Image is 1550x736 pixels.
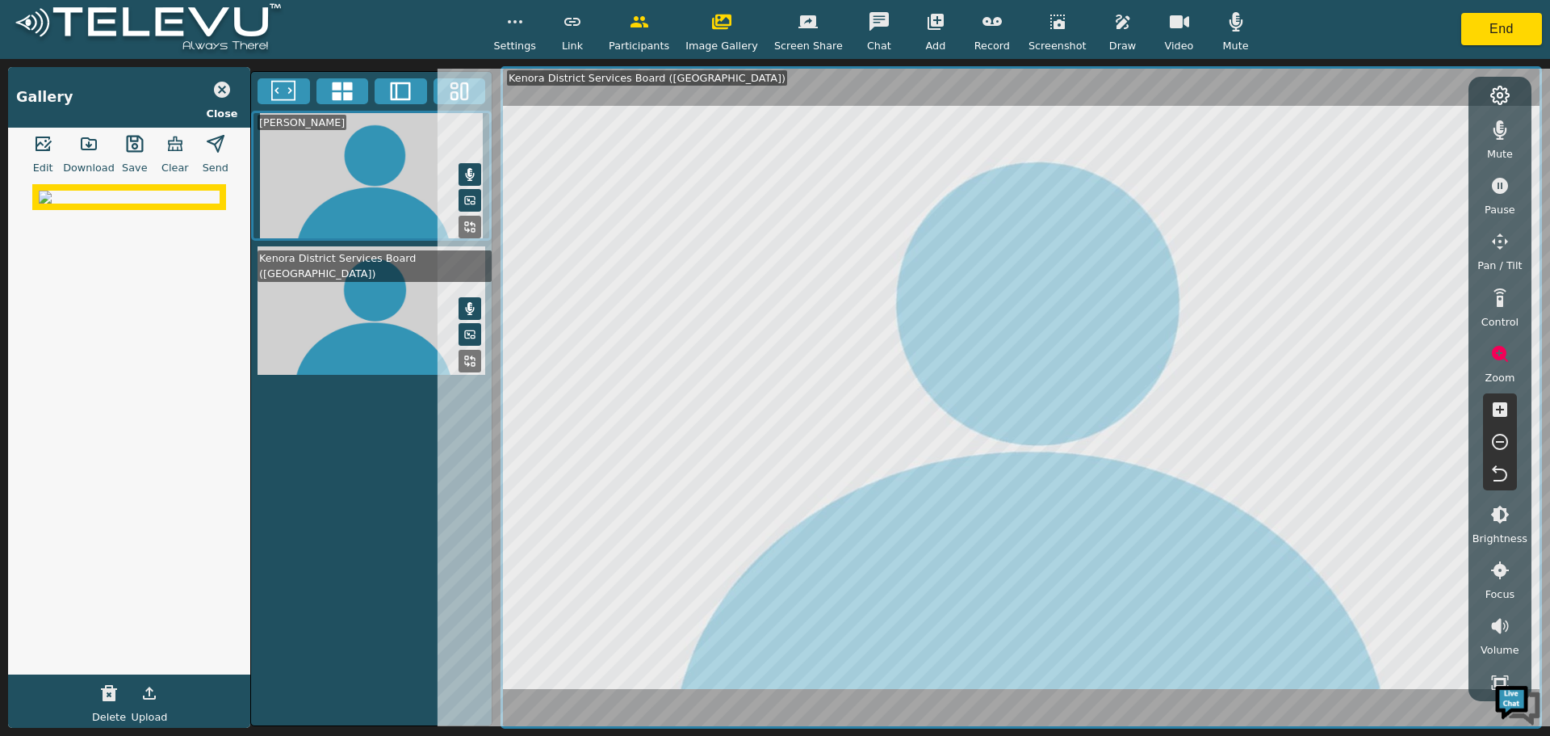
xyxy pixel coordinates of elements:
[122,160,147,175] span: Save
[258,115,346,130] div: [PERSON_NAME]
[375,78,427,104] button: Two Window Medium
[84,85,271,106] div: Chat with us now
[1222,38,1248,53] span: Mute
[867,38,891,53] span: Chat
[562,38,583,53] span: Link
[1481,642,1519,658] span: Volume
[8,441,308,498] textarea: Type your message and hit 'Enter'
[1472,531,1527,546] span: Brightness
[258,78,310,104] button: Fullscreen
[974,38,1010,53] span: Record
[1485,202,1515,217] span: Pause
[459,350,481,372] button: Replace Feed
[1487,146,1513,162] span: Mute
[1109,38,1136,53] span: Draw
[63,160,115,175] span: Download
[459,163,481,186] button: Mute
[132,709,168,725] span: Upload
[39,191,220,204] img: 4502d5c5-705e-48ca-ac12-a1f27c664f19
[207,106,238,121] span: Close
[609,38,669,53] span: Participants
[774,38,843,53] span: Screen Share
[493,38,536,53] span: Settings
[1481,314,1519,330] span: Control
[1493,679,1542,728] img: Chat Widget
[459,216,481,238] button: Replace Feed
[1461,13,1542,45] button: End
[94,204,223,367] span: We're online!
[434,78,486,104] button: Three Window Medium
[1485,370,1514,385] span: Zoom
[926,38,946,53] span: Add
[685,38,758,53] span: Image Gallery
[459,323,481,346] button: Picture in Picture
[265,8,304,47] div: Minimize live chat window
[27,75,68,116] img: d_736959983_company_1615157101543_736959983
[1485,587,1515,602] span: Focus
[1165,38,1194,53] span: Video
[1028,38,1087,53] span: Screenshot
[92,709,126,725] span: Delete
[203,160,228,175] span: Send
[161,160,188,175] span: Clear
[1477,258,1522,273] span: Pan / Tilt
[316,78,369,104] button: 4x4
[33,160,53,175] span: Edit
[459,297,481,320] button: Mute
[258,250,492,281] div: Kenora District Services Board ([GEOGRAPHIC_DATA])
[459,189,481,212] button: Picture in Picture
[507,70,787,86] div: Kenora District Services Board ([GEOGRAPHIC_DATA])
[16,86,73,107] div: Gallery
[129,677,170,709] button: Upload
